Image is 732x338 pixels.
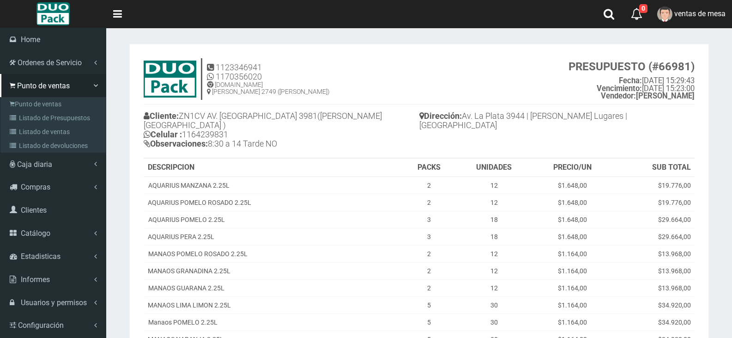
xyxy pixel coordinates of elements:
h4: 1123346941 1170356020 [207,63,330,81]
span: Punto de ventas [17,81,70,90]
td: 12 [456,246,532,263]
strong: Vencimiento: [597,84,642,93]
td: 2 [402,263,456,280]
span: Usuarios y permisos [21,298,87,307]
td: $13.968,00 [613,280,695,297]
td: $1.164,00 [532,263,613,280]
span: Estadisticas [21,252,60,261]
td: 30 [456,314,532,331]
td: 30 [456,297,532,314]
td: AQUARIUS POMELO 2.25L [144,211,402,228]
b: Celular : [144,129,182,139]
td: $1.648,00 [532,211,613,228]
td: MANAOS GRANADINA 2.25L [144,263,402,280]
td: 2 [402,246,456,263]
td: Manaos POMELO 2.25L [144,314,402,331]
td: AQUARIUS POMELO ROSADO 2.25L [144,194,402,211]
a: Punto de ventas [3,97,106,111]
b: Observaciones: [144,139,208,148]
a: Listado de devoluciones [3,139,106,153]
td: MANAOS GUARANA 2.25L [144,280,402,297]
a: Listado de ventas [3,125,106,139]
th: UNIDADES [456,159,532,177]
span: Clientes [21,206,47,215]
td: 2 [402,177,456,194]
td: 3 [402,211,456,228]
td: 18 [456,228,532,246]
th: SUB TOTAL [613,159,695,177]
td: $1.648,00 [532,228,613,246]
span: Catálogo [21,229,50,238]
a: Listado de Presupuestos [3,111,106,125]
img: Logo grande [36,2,69,25]
td: MANAOS LIMA LIMON 2.25L [144,297,402,314]
td: 12 [456,194,532,211]
span: 0 [639,4,647,13]
td: $19.776,00 [613,194,695,211]
small: [DATE] 15:29:43 [DATE] 15:23:00 [569,61,695,100]
strong: PRESUPUESTO (#66981) [569,60,695,73]
td: $13.968,00 [613,246,695,263]
strong: Fecha: [619,76,642,85]
td: 18 [456,211,532,228]
td: $1.164,00 [532,314,613,331]
b: Cliente: [144,111,179,121]
td: 2 [402,280,456,297]
td: 5 [402,297,456,314]
h5: [DOMAIN_NAME] [PERSON_NAME] 2749 ([PERSON_NAME]) [207,81,330,96]
td: AQUARIUS MANZANA 2.25L [144,177,402,194]
b: [PERSON_NAME] [601,92,695,100]
td: $34.920,00 [613,297,695,314]
span: Compras [21,183,50,191]
td: 12 [456,280,532,297]
th: PRECIO/UN [532,159,613,177]
h4: Av. La Plata 3944 | [PERSON_NAME] Lugares | [GEOGRAPHIC_DATA] [419,109,695,135]
img: User Image [657,6,672,22]
th: DESCRIPCION [144,159,402,177]
td: $1.164,00 [532,297,613,314]
td: $19.776,00 [613,177,695,194]
td: 2 [402,194,456,211]
span: Ordenes de Servicio [18,58,82,67]
td: 3 [402,228,456,246]
span: Home [21,35,40,44]
td: $29.664,00 [613,228,695,246]
td: 12 [456,177,532,194]
h4: ZN1CV AV. [GEOGRAPHIC_DATA] 3981([PERSON_NAME][GEOGRAPHIC_DATA] ) 1164239831 8:30 a 14 Tarde NO [144,109,419,153]
td: MANAOS POMELO ROSADO 2.25L [144,246,402,263]
td: $29.664,00 [613,211,695,228]
span: Configuración [18,321,64,330]
td: $1.164,00 [532,280,613,297]
th: PACKS [402,159,456,177]
td: $13.968,00 [613,263,695,280]
strong: Vendedor: [601,92,636,100]
td: $1.164,00 [532,246,613,263]
b: Dirección: [419,111,462,121]
td: $34.920,00 [613,314,695,331]
td: 5 [402,314,456,331]
td: $1.648,00 [532,194,613,211]
img: 9k= [144,61,196,98]
td: $1.648,00 [532,177,613,194]
span: ventas de mesa [674,9,726,18]
span: Caja diaria [17,160,52,169]
td: AQUARIUS PERA 2.25L [144,228,402,246]
span: Informes [21,275,50,284]
td: 12 [456,263,532,280]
